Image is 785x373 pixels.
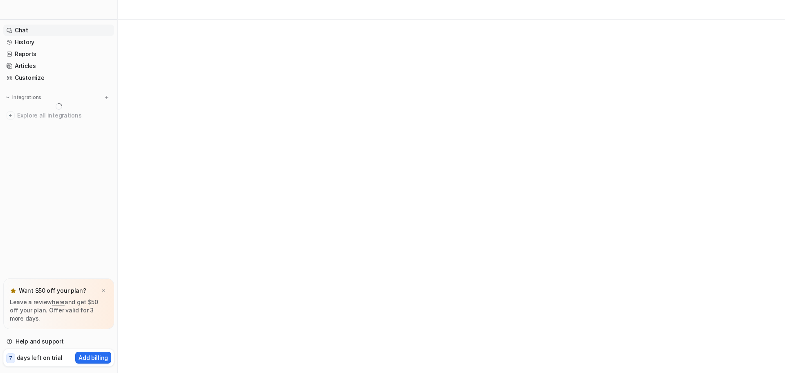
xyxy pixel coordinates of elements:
a: Help and support [3,336,114,347]
p: Leave a review and get $50 off your plan. Offer valid for 3 more days. [10,298,108,323]
p: days left on trial [17,353,63,362]
img: star [10,287,16,294]
button: Integrations [3,93,44,102]
span: Explore all integrations [17,109,111,122]
a: History [3,36,114,48]
a: Explore all integrations [3,110,114,121]
p: Integrations [12,94,41,101]
a: Chat [3,25,114,36]
img: explore all integrations [7,111,15,120]
button: Add billing [75,352,111,364]
img: menu_add.svg [104,95,110,100]
p: Add billing [78,353,108,362]
a: here [52,298,65,305]
img: expand menu [5,95,11,100]
p: Want $50 off your plan? [19,287,86,295]
a: Articles [3,60,114,72]
a: Customize [3,72,114,84]
img: x [101,288,106,294]
a: Reports [3,48,114,60]
p: 7 [9,355,12,362]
